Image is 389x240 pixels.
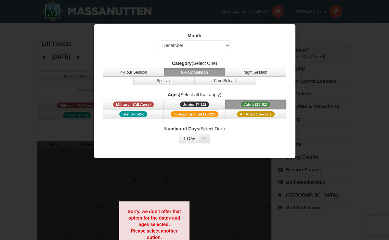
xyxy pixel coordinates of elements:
span: Military - (All Ages) [113,102,154,107]
button: 8-Hour Session [164,68,225,77]
button: 4-Hour Session [103,68,164,77]
label: (Select One) [102,60,287,66]
span: Senior (62+) [119,111,147,117]
span: All Ages Specials [237,111,275,117]
strong: Sorry, we don't offer that option for the dates and ages selected. Please select another option. [128,209,181,240]
button: College Special (18-22) [164,109,225,119]
button: 2 [199,134,210,143]
strong: Ages [168,92,179,97]
label: (Select One) [102,126,287,132]
strong: Month [188,33,201,38]
label: (Select all that apply) [102,91,287,98]
strong: Category [172,61,192,66]
button: Specials [133,77,194,85]
button: Night Session [225,68,286,77]
button: Junior (7-12) [164,100,225,109]
span: Adult (13-61) [241,102,270,107]
button: Military - (All Ages) [103,100,164,109]
button: 1 Day [179,134,200,143]
button: Senior (62+) [103,109,164,119]
strong: Number of Days [164,126,199,131]
button: Card Reload [194,77,255,85]
span: Junior (7-12) [180,102,209,107]
button: All Ages Specials [225,109,286,119]
span: College Special (18-22) [171,111,218,117]
button: Adult (13-61) [225,100,286,109]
